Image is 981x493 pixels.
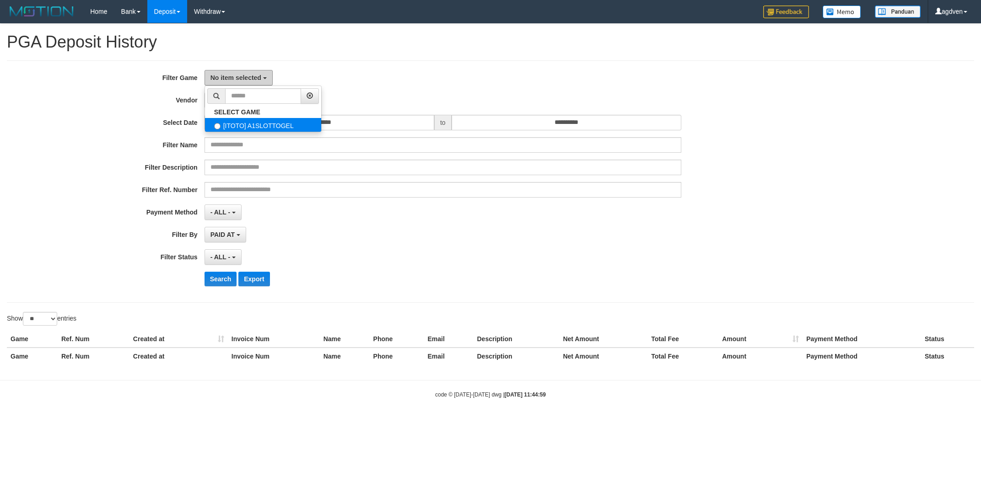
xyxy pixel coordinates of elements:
img: MOTION_logo.png [7,5,76,18]
button: - ALL - [205,204,242,220]
th: Amount [718,331,803,348]
th: Game [7,331,58,348]
select: Showentries [23,312,57,326]
th: Game [7,348,58,364]
span: No item selected [210,74,261,81]
th: Total Fee [647,348,718,364]
th: Invoice Num [228,348,320,364]
th: Description [473,348,559,364]
strong: [DATE] 11:44:59 [505,391,546,398]
th: Net Amount [559,331,647,348]
small: code © [DATE]-[DATE] dwg | [435,391,546,398]
th: Amount [718,348,803,364]
th: Payment Method [803,331,921,348]
th: Phone [370,348,424,364]
span: - ALL - [210,253,231,261]
h1: PGA Deposit History [7,33,974,51]
th: Net Amount [559,348,647,364]
img: Button%20Memo.svg [823,5,861,18]
a: SELECT GAME [205,106,321,118]
th: Email [424,348,474,364]
span: - ALL - [210,209,231,216]
th: Total Fee [647,331,718,348]
th: Description [473,331,559,348]
th: Status [921,348,974,364]
th: Ref. Num [58,331,129,348]
th: Payment Method [803,348,921,364]
th: Invoice Num [228,331,320,348]
button: Search [205,272,237,286]
th: Email [424,331,474,348]
th: Created at [129,331,228,348]
span: PAID AT [210,231,235,238]
img: Feedback.jpg [763,5,809,18]
th: Status [921,331,974,348]
label: [ITOTO] A1SLOTTOGEL [205,118,321,132]
th: Phone [370,331,424,348]
button: No item selected [205,70,273,86]
th: Ref. Num [58,348,129,364]
button: - ALL - [205,249,242,265]
b: SELECT GAME [214,108,260,116]
span: to [434,115,452,130]
button: PAID AT [205,227,246,242]
th: Created at [129,348,228,364]
input: [ITOTO] A1SLOTTOGEL [214,123,221,129]
th: Name [320,331,370,348]
img: panduan.png [875,5,921,18]
th: Name [320,348,370,364]
label: Show entries [7,312,76,326]
button: Export [238,272,270,286]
